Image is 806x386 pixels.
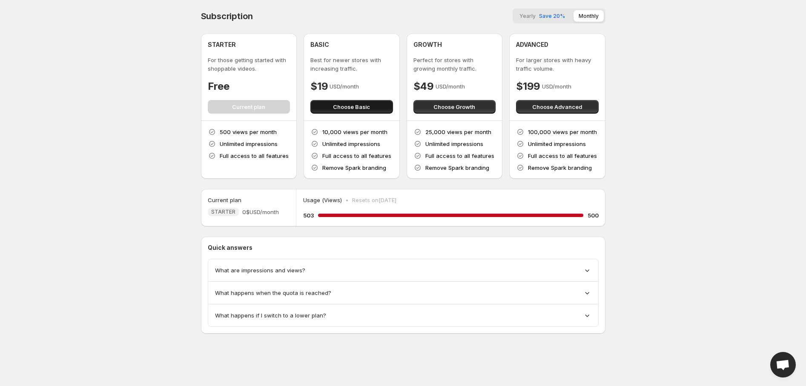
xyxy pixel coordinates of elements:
[208,243,599,252] p: Quick answers
[588,211,599,220] h5: 500
[352,196,396,204] p: Resets on [DATE]
[528,128,597,136] p: 100,000 views per month
[425,128,491,136] p: 25,000 views per month
[413,40,442,49] h4: GROWTH
[333,103,370,111] span: Choose Basic
[516,80,540,93] h4: $199
[322,128,387,136] p: 10,000 views per month
[542,82,571,91] p: USD/month
[215,289,331,297] span: What happens when the quota is reached?
[215,311,326,320] span: What happens if I switch to a lower plan?
[413,56,496,73] p: Perfect for stores with growing monthly traffic.
[322,152,391,160] p: Full access to all features
[516,40,548,49] h4: ADVANCED
[310,100,393,114] button: Choose Basic
[574,10,604,22] button: Monthly
[310,40,329,49] h4: BASIC
[322,140,380,148] p: Unlimited impressions
[208,40,236,49] h4: STARTER
[201,11,253,21] h4: Subscription
[425,152,494,160] p: Full access to all features
[208,196,241,204] h5: Current plan
[436,82,465,91] p: USD/month
[528,163,592,172] p: Remove Spark branding
[519,13,536,19] span: Yearly
[425,163,489,172] p: Remove Spark branding
[220,152,289,160] p: Full access to all features
[413,100,496,114] button: Choose Growth
[220,140,278,148] p: Unlimited impressions
[322,163,386,172] p: Remove Spark branding
[303,196,342,204] p: Usage (Views)
[215,266,305,274] span: What are impressions and views?
[425,140,483,148] p: Unlimited impressions
[413,80,434,93] h4: $49
[330,82,359,91] p: USD/month
[528,140,586,148] p: Unlimited impressions
[242,208,279,216] span: 0$ USD/month
[303,211,314,220] h5: 503
[208,56,290,73] p: For those getting started with shoppable videos.
[532,103,582,111] span: Choose Advanced
[539,13,565,19] span: Save 20%
[220,128,277,136] p: 500 views per month
[345,196,349,204] p: •
[528,152,597,160] p: Full access to all features
[516,100,599,114] button: Choose Advanced
[208,80,229,93] h4: Free
[433,103,475,111] span: Choose Growth
[514,10,570,22] button: YearlySave 20%
[310,80,328,93] h4: $19
[516,56,599,73] p: For larger stores with heavy traffic volume.
[310,56,393,73] p: Best for newer stores with increasing traffic.
[211,209,235,215] span: STARTER
[770,352,796,377] div: Open chat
